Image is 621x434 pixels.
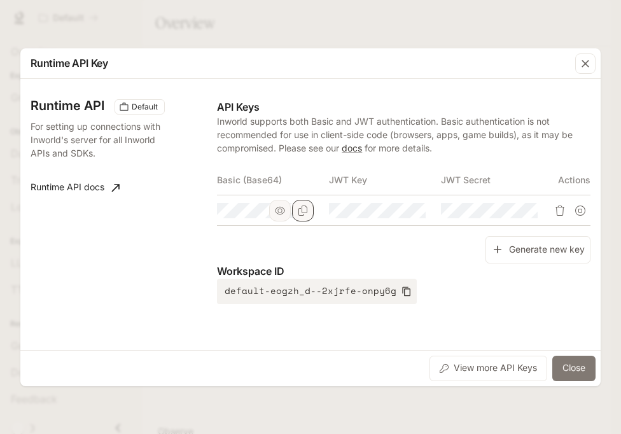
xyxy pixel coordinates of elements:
[550,200,570,221] button: Delete API key
[127,101,163,113] span: Default
[485,236,590,263] button: Generate new key
[292,200,314,221] button: Copy Basic (Base64)
[329,165,441,195] th: JWT Key
[553,165,590,195] th: Actions
[552,356,596,381] button: Close
[25,175,125,200] a: Runtime API docs
[217,165,329,195] th: Basic (Base64)
[31,99,104,112] h3: Runtime API
[217,263,590,279] p: Workspace ID
[217,99,590,115] p: API Keys
[342,143,362,153] a: docs
[31,120,163,160] p: For setting up connections with Inworld's server for all Inworld APIs and SDKs.
[217,115,590,155] p: Inworld supports both Basic and JWT authentication. Basic authentication is not recommended for u...
[429,356,547,381] button: View more API Keys
[441,165,553,195] th: JWT Secret
[217,279,417,304] button: default-eogzh_d--2xjrfe-onpy6g
[115,99,165,115] div: These keys will apply to your current workspace only
[570,200,590,221] button: Suspend API key
[31,55,108,71] p: Runtime API Key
